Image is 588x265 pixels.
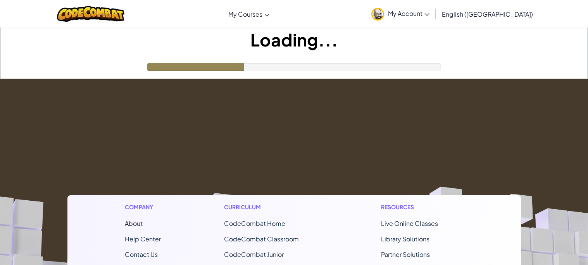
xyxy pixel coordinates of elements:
a: My Account [367,2,433,26]
span: Contact Us [125,250,158,258]
a: Library Solutions [381,235,429,243]
a: Help Center [125,235,161,243]
h1: Curriculum [224,203,318,211]
a: CodeCombat Classroom [224,235,299,243]
h1: Resources [381,203,464,211]
span: My Courses [228,10,262,18]
a: My Courses [224,3,273,24]
span: English ([GEOGRAPHIC_DATA]) [442,10,533,18]
a: CodeCombat Junior [224,250,284,258]
a: English ([GEOGRAPHIC_DATA]) [438,3,537,24]
a: Live Online Classes [381,219,438,227]
h1: Loading... [0,28,588,52]
a: Partner Solutions [381,250,430,258]
span: My Account [388,9,429,17]
img: avatar [371,8,384,21]
span: CodeCombat Home [224,219,285,227]
h1: Company [125,203,161,211]
a: About [125,219,143,227]
img: CodeCombat logo [57,6,125,22]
